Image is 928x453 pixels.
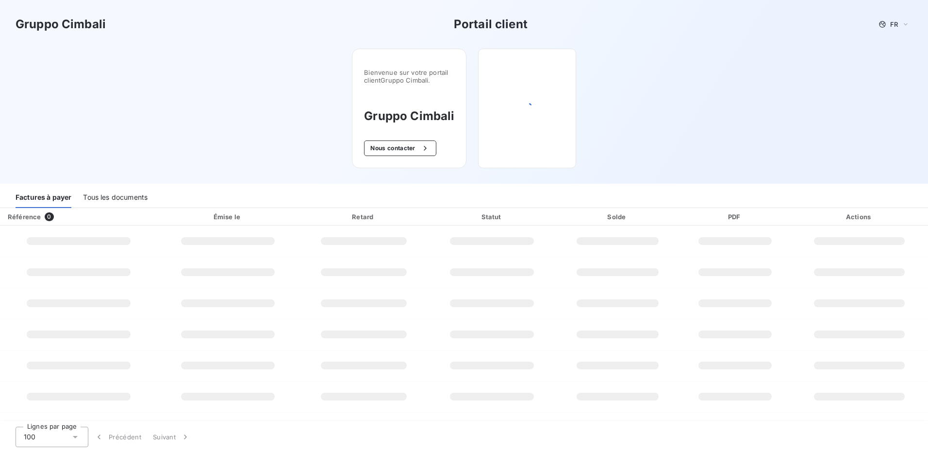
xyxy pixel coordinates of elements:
span: Bienvenue sur votre portail client Gruppo Cimbali . [364,69,454,84]
div: Actions [793,212,926,222]
h3: Portail client [454,16,528,33]
div: Retard [300,212,427,222]
button: Précédent [88,427,147,447]
div: Tous les documents [83,188,148,208]
div: Factures à payer [16,188,71,208]
div: Solde [558,212,678,222]
span: FR [890,20,898,28]
button: Nous contacter [364,140,436,156]
button: Suivant [147,427,196,447]
div: Statut [431,212,554,222]
div: PDF [681,212,789,222]
span: 0 [45,212,53,221]
h3: Gruppo Cimbali [16,16,106,33]
div: Émise le [159,212,297,222]
h3: Gruppo Cimbali [364,107,454,125]
div: Référence [8,213,41,221]
span: 100 [24,432,35,442]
